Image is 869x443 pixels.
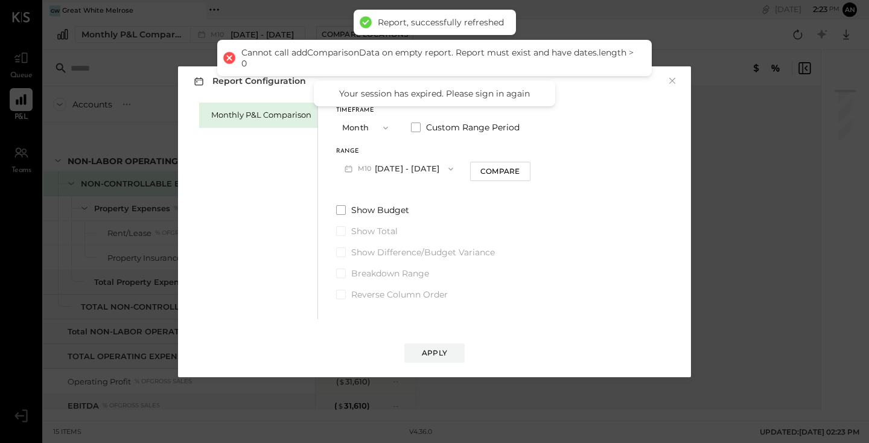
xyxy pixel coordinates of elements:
div: Compare [480,166,520,176]
span: Custom Range Period [426,121,520,133]
button: Month [336,116,396,139]
div: Range [336,148,462,155]
span: Show Difference/Budget Variance [351,246,495,258]
div: Report, successfully refreshed [378,17,504,28]
button: Compare [470,162,530,181]
span: Show Total [351,225,398,237]
button: Apply [404,343,465,363]
div: Monthly P&L Comparison [211,109,311,121]
span: Reverse Column Order [351,288,448,301]
div: Apply [422,348,447,358]
span: Breakdown Range [351,267,429,279]
div: Cannot call addComparisonData on empty report. Report must exist and have dates.length > 0 [241,47,640,69]
h3: Report Configuration [191,74,306,89]
div: Timeframe [336,107,396,113]
span: Show Budget [351,204,409,216]
div: Your session has expired. Please sign in again [326,88,543,99]
button: M10[DATE] - [DATE] [336,158,462,180]
button: × [667,75,678,87]
span: M10 [358,164,375,174]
